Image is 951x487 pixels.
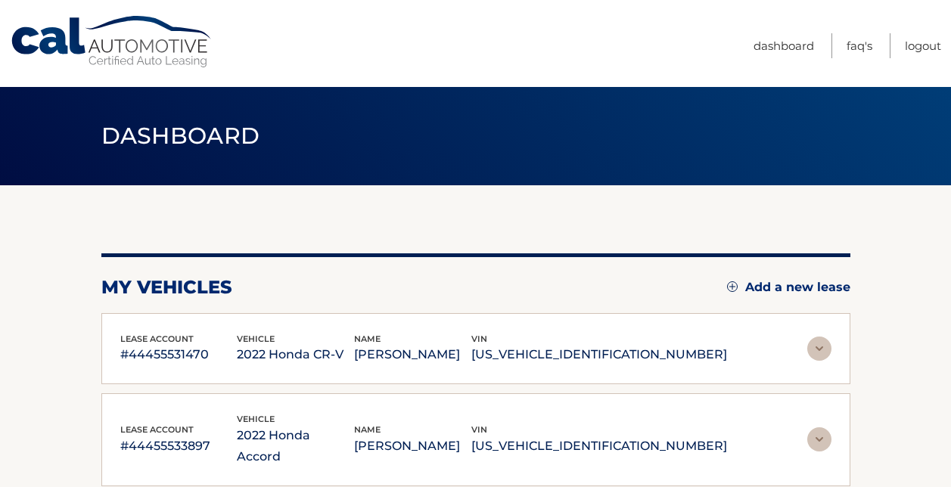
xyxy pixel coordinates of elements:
[120,436,238,457] p: #44455533897
[237,425,354,467] p: 2022 Honda Accord
[354,344,471,365] p: [PERSON_NAME]
[237,333,275,344] span: vehicle
[905,33,941,58] a: Logout
[101,122,260,150] span: Dashboard
[120,344,238,365] p: #44455531470
[471,436,727,457] p: [US_VEHICLE_IDENTIFICATION_NUMBER]
[807,427,831,451] img: accordion-rest.svg
[120,424,194,435] span: lease account
[237,414,275,424] span: vehicle
[754,33,814,58] a: Dashboard
[727,281,738,292] img: add.svg
[354,424,381,435] span: name
[807,337,831,361] img: accordion-rest.svg
[847,33,872,58] a: FAQ's
[101,276,232,299] h2: my vehicles
[354,333,381,344] span: name
[471,333,487,344] span: vin
[354,436,471,457] p: [PERSON_NAME]
[120,333,194,344] span: lease account
[471,424,487,435] span: vin
[10,15,214,69] a: Cal Automotive
[471,344,727,365] p: [US_VEHICLE_IDENTIFICATION_NUMBER]
[237,344,354,365] p: 2022 Honda CR-V
[727,280,850,295] a: Add a new lease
